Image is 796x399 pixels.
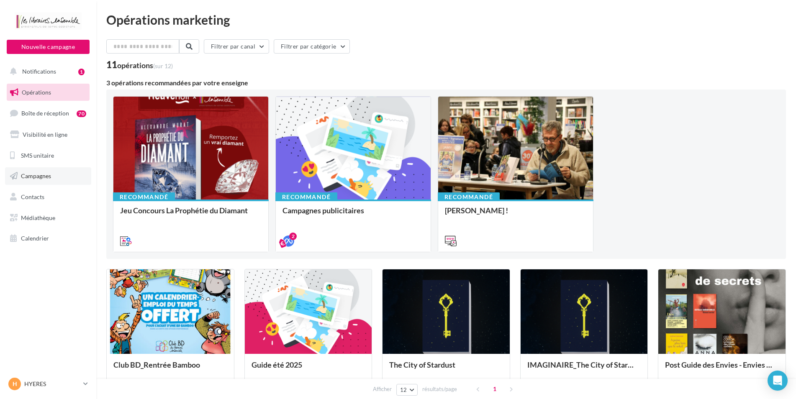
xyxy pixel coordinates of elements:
div: The City of Stardust [389,361,503,377]
button: Filtrer par canal [204,39,269,54]
a: Contacts [5,188,91,206]
div: Open Intercom Messenger [768,371,788,391]
span: SMS unitaire [21,151,54,159]
a: Opérations [5,84,91,101]
div: Campagnes publicitaires [282,206,424,223]
span: Médiathèque [21,214,55,221]
span: Notifications [22,68,56,75]
span: 1 [488,382,501,396]
div: Recommandé [113,192,175,202]
div: Recommandé [438,192,500,202]
a: H HYERES [7,376,90,392]
span: H [13,380,17,388]
a: Calendrier [5,230,91,247]
div: 11 [106,60,173,69]
span: Visibilité en ligne [23,131,67,138]
span: Contacts [21,193,44,200]
button: 12 [396,384,418,396]
a: Visibilité en ligne [5,126,91,143]
button: Nouvelle campagne [7,40,90,54]
div: Guide été 2025 [252,361,365,377]
button: Notifications 1 [5,63,88,80]
a: Campagnes [5,167,91,185]
div: opérations [117,61,173,69]
div: Recommandé [275,192,337,202]
div: Club BD_Rentrée Bamboo [113,361,227,377]
div: [PERSON_NAME] ! [445,206,586,223]
span: 12 [400,386,407,393]
div: 1 [78,69,85,75]
div: 2 [289,233,297,240]
span: Afficher [373,385,392,393]
span: Calendrier [21,235,49,242]
span: résultats/page [422,385,457,393]
div: IMAGINAIRE_The City of Stardust [527,361,641,377]
a: Boîte de réception70 [5,104,91,122]
span: Opérations [22,89,51,96]
div: 3 opérations recommandées par votre enseigne [106,79,786,86]
span: Campagnes [21,172,51,179]
button: Filtrer par catégorie [274,39,350,54]
div: Post Guide des Envies - Envies de secrets [665,361,779,377]
span: Boîte de réception [21,110,69,117]
div: Jeu Concours La Prophétie du Diamant [120,206,262,223]
div: 70 [77,110,86,117]
a: Médiathèque [5,209,91,227]
a: SMS unitaire [5,147,91,164]
p: HYERES [24,380,80,388]
div: Opérations marketing [106,13,786,26]
span: (sur 12) [153,62,173,69]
